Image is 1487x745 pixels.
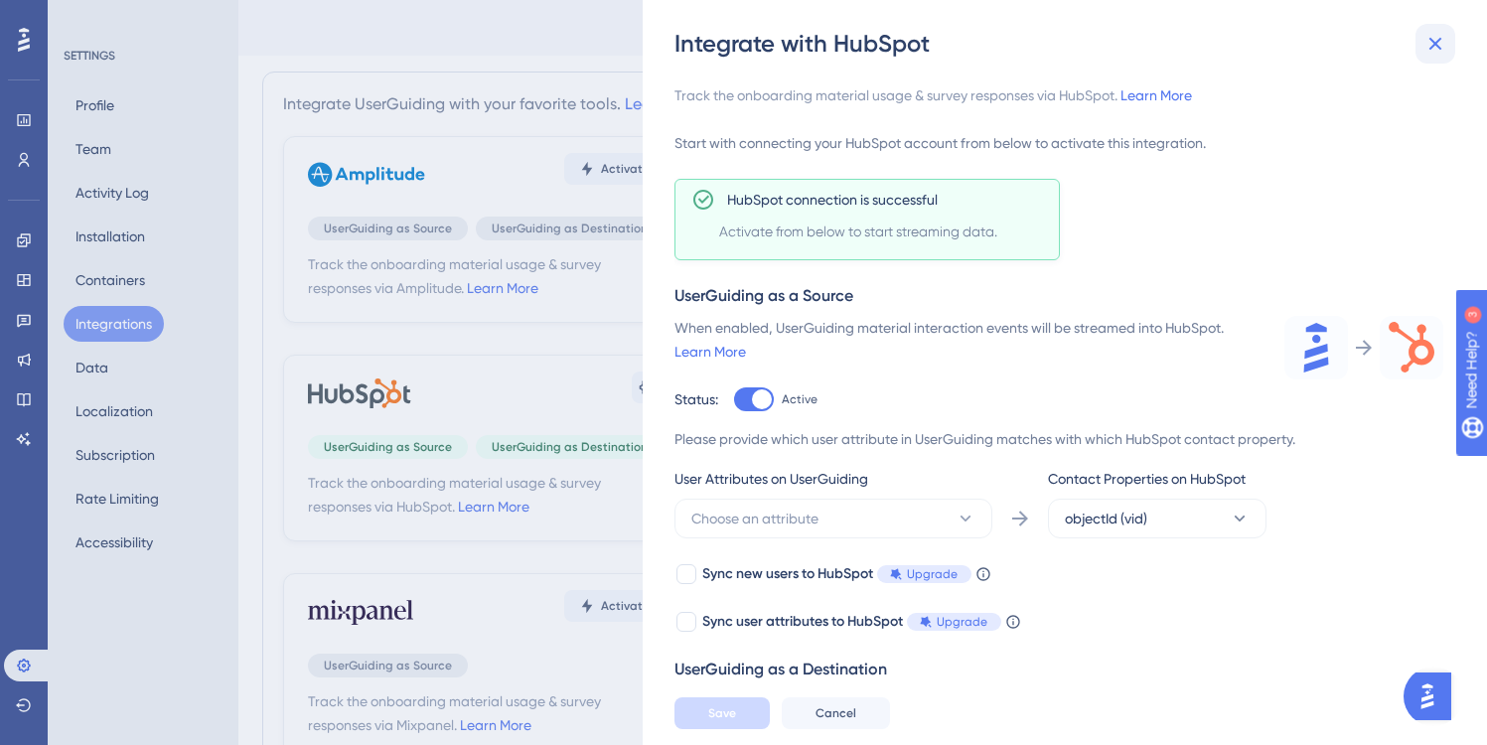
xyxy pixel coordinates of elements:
[719,220,1051,243] span: Activate from below to start streaming data.
[674,499,992,538] button: Choose an attribute
[674,467,868,491] span: User Attributes on UserGuiding
[1048,467,1246,491] span: Contact Properties on HubSpot
[1120,87,1192,103] a: Learn More
[674,658,1443,681] div: UserGuiding as a Destination
[674,697,770,729] button: Save
[816,705,856,721] span: Cancel
[1065,507,1147,530] span: objectId (vid)
[708,705,736,721] span: Save
[702,562,971,586] div: Sync new users to HubSpot
[674,316,1261,364] div: When enabled, UserGuiding material interaction events will be streamed into HubSpot.
[907,566,958,582] span: Upgrade
[782,391,818,407] span: Active
[691,507,818,530] span: Choose an attribute
[674,387,718,411] div: Status:
[702,610,1001,634] div: Sync user attributes to HubSpot
[47,5,124,29] span: Need Help?
[674,344,746,360] a: Learn More
[674,427,1443,451] div: Please provide which user attribute in UserGuiding matches with which HubSpot contact property.
[674,83,1443,107] div: Track the onboarding material usage & survey responses via HubSpot.
[674,284,1443,308] div: UserGuiding as a Source
[1404,667,1463,726] iframe: UserGuiding AI Assistant Launcher
[1048,499,1266,538] button: objectId (vid)
[937,614,987,630] span: Upgrade
[782,697,890,729] button: Cancel
[138,10,144,26] div: 3
[674,28,1459,60] div: Integrate with HubSpot
[674,131,1443,155] div: Start with connecting your HubSpot account from below to activate this integration.
[727,188,938,212] span: HubSpot connection is successful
